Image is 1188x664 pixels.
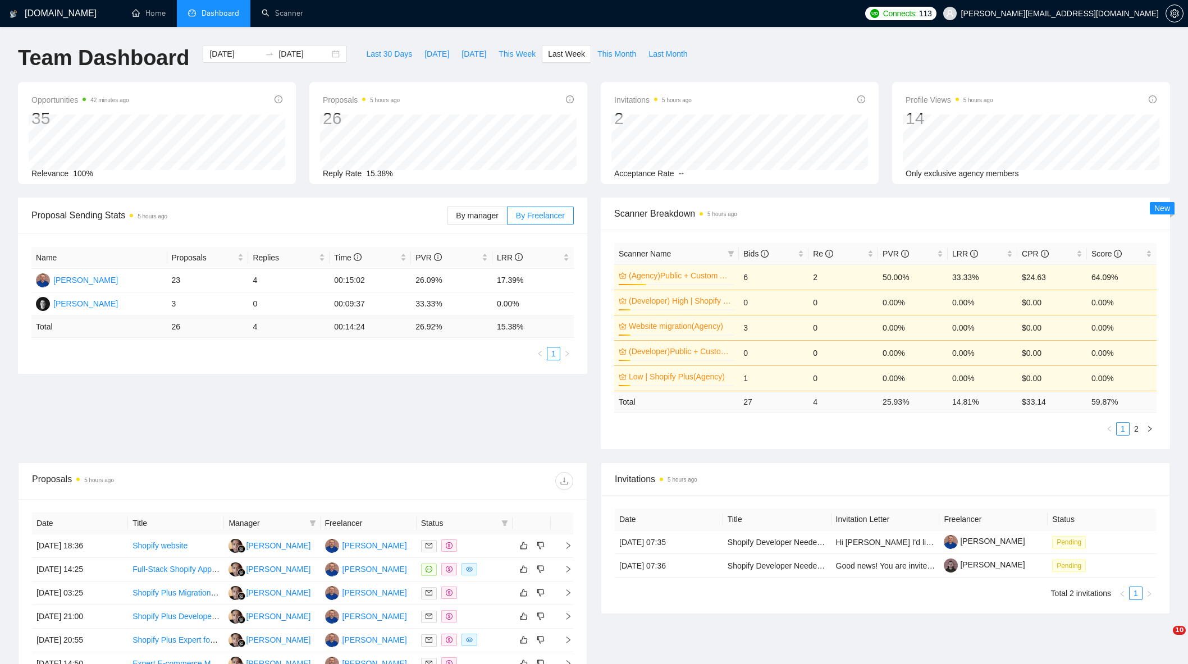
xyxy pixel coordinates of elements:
[555,565,572,573] span: right
[662,97,692,103] time: 5 hours ago
[614,207,1157,221] span: Scanner Breakdown
[728,561,1053,570] a: Shopify Developer Needed for Custom Product Variant & Bundle Selector (Box-Style Options)
[1149,95,1157,103] span: info-circle
[370,97,400,103] time: 5 hours ago
[334,253,361,262] span: Time
[555,472,573,490] button: download
[831,509,940,530] th: Invitation Letter
[248,292,330,316] td: 0
[743,249,769,258] span: Bids
[555,542,572,549] span: right
[229,541,310,549] a: MA[PERSON_NAME]
[73,169,93,178] span: 100%
[517,633,531,647] button: like
[520,588,528,597] span: like
[456,211,498,220] span: By manager
[426,589,432,596] span: mail
[520,541,528,550] span: like
[1017,315,1087,340] td: $0.00
[246,610,310,622] div: [PERSON_NAME]
[128,512,224,534] th: Title
[723,530,831,554] td: Shopify Developer Needed to Fix Price Filters
[128,534,224,558] td: Shopify website
[31,108,129,129] div: 35
[455,45,492,63] button: [DATE]
[648,48,687,60] span: Last Month
[1103,422,1116,436] button: left
[878,264,948,290] td: 50.00%
[668,477,697,483] time: 5 hours ago
[325,635,407,644] a: AU[PERSON_NAME]
[172,251,236,264] span: Proposals
[739,290,808,315] td: 0
[53,297,118,310] div: [PERSON_NAME]
[1017,264,1087,290] td: $24.63
[246,563,310,575] div: [PERSON_NAME]
[970,250,978,258] span: info-circle
[330,269,411,292] td: 00:15:02
[615,509,723,530] th: Date
[534,562,547,576] button: dislike
[1052,560,1086,572] span: Pending
[542,45,591,63] button: Last Week
[948,391,1017,413] td: 14.81 %
[878,290,948,315] td: 0.00%
[629,320,732,332] a: Website migration(Agency)
[342,634,407,646] div: [PERSON_NAME]
[642,45,693,63] button: Last Month
[202,8,239,18] span: Dashboard
[253,251,317,264] span: Replies
[615,530,723,554] td: [DATE] 07:35
[1150,626,1177,653] iframe: Intercom live chat
[1048,509,1156,530] th: Status
[1103,422,1116,436] li: Previous Page
[229,564,310,573] a: MA[PERSON_NAME]
[167,247,249,269] th: Proposals
[411,292,492,316] td: 33.33%
[906,169,1019,178] span: Only exclusive agency members
[1052,537,1090,546] a: Pending
[566,95,574,103] span: info-circle
[32,534,128,558] td: [DATE] 18:36
[1143,422,1157,436] button: right
[1087,340,1157,365] td: 0.00%
[492,45,542,63] button: This Week
[808,391,878,413] td: 4
[265,49,274,58] span: swap-right
[354,253,362,261] span: info-circle
[1087,264,1157,290] td: 64.09%
[53,274,118,286] div: [PERSON_NAME]
[944,535,958,549] img: c1gfRzHJo4lwB2uvQU6P4BT15O_lr8ReaehWjS0ADxTjCRy4vAPwXYrdgz0EeetcBO
[517,562,531,576] button: like
[411,269,492,292] td: 26.09%
[132,635,400,644] a: Shopify Plus Expert for Mobile & Checkout Optimization (SEO + CRO Focus)
[564,350,570,357] span: right
[707,211,737,217] time: 5 hours ago
[167,269,249,292] td: 23
[248,247,330,269] th: Replies
[725,245,737,262] span: filter
[739,315,808,340] td: 3
[237,616,245,624] img: gigradar-bm.png
[237,545,245,553] img: gigradar-bm.png
[629,269,732,282] a: (Agency)Public + Custom Apps
[723,554,831,578] td: Shopify Developer Needed for Custom Product Variant & Bundle Selector (Box-Style Options)
[90,97,129,103] time: 42 minutes ago
[615,554,723,578] td: [DATE] 07:36
[237,592,245,600] img: gigradar-bm.png
[560,347,574,360] button: right
[1130,422,1143,436] li: 2
[342,587,407,599] div: [PERSON_NAME]
[808,264,878,290] td: 2
[614,391,739,413] td: Total
[520,635,528,644] span: like
[591,45,642,63] button: This Month
[229,635,310,644] a: MA[PERSON_NAME]
[1091,249,1122,258] span: Score
[619,249,671,258] span: Scanner Name
[132,541,188,550] a: Shopify website
[679,169,684,178] span: --
[265,49,274,58] span: to
[1106,425,1113,432] span: left
[878,391,948,413] td: 25.93 %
